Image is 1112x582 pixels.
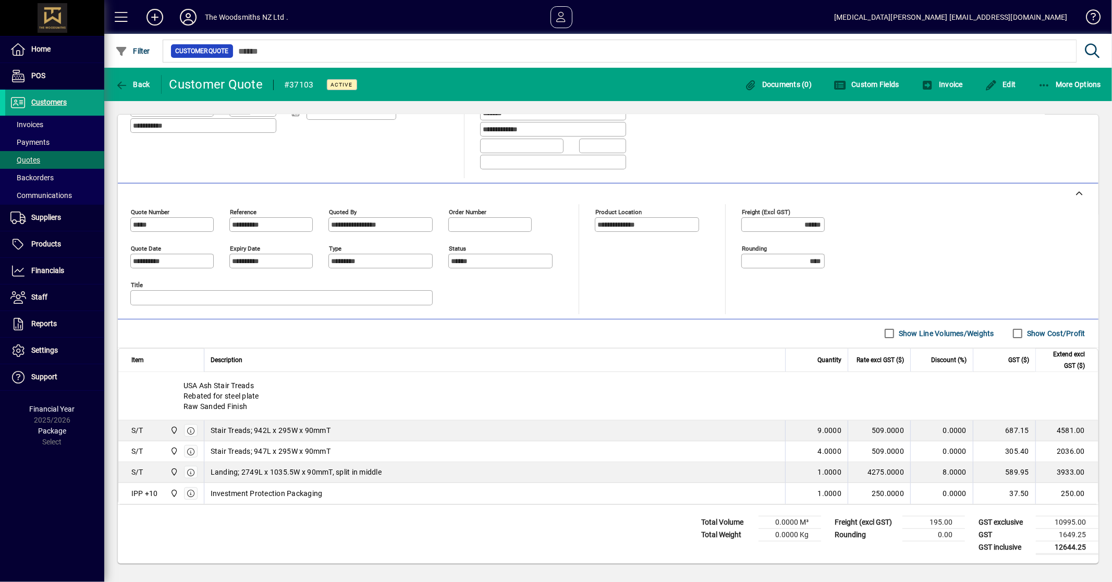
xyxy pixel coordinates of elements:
span: Reports [31,319,57,328]
mat-label: Title [131,281,143,288]
a: Reports [5,311,104,337]
div: Customer Quote [169,76,263,93]
span: Rate excl GST ($) [857,354,904,366]
div: 4275.0000 [854,467,904,477]
mat-label: Expiry date [230,244,260,252]
div: 250.0000 [854,488,904,499]
mat-label: Type [329,244,341,252]
div: S/T [131,467,143,477]
div: 509.0000 [854,425,904,436]
span: Stair Treads; 942L x 295W x 90mmT [211,425,331,436]
div: 509.0000 [854,446,904,456]
a: Communications [5,187,104,204]
td: Total Volume [696,516,759,528]
span: Customer Quote [175,46,229,56]
td: 1649.25 [1036,528,1098,541]
td: 305.40 [973,441,1035,462]
mat-label: Order number [449,208,486,215]
td: Total Weight [696,528,759,541]
span: More Options [1038,80,1102,89]
span: 4.0000 [818,446,842,456]
a: Payments [5,133,104,151]
div: [MEDICAL_DATA][PERSON_NAME] [EMAIL_ADDRESS][DOMAIN_NAME] [834,9,1068,26]
span: Custom Fields [834,80,899,89]
span: Financials [31,266,64,275]
a: Quotes [5,151,104,169]
a: Knowledge Base [1078,2,1099,36]
td: 0.0000 [910,483,973,504]
label: Show Cost/Profit [1025,328,1085,339]
mat-label: Freight (excl GST) [742,208,790,215]
span: Support [31,373,57,381]
a: Products [5,231,104,257]
a: Settings [5,338,104,364]
td: 0.0000 [910,420,973,441]
td: 12644.25 [1036,541,1098,554]
span: Documents (0) [744,80,812,89]
td: 0.0000 M³ [759,516,821,528]
mat-label: Rounding [742,244,767,252]
span: Item [131,354,144,366]
td: 0.0000 [910,441,973,462]
button: More Options [1035,75,1104,94]
span: Settings [31,346,58,354]
span: Quantity [817,354,841,366]
span: The Woodsmiths [167,488,179,499]
td: 10995.00 [1036,516,1098,528]
a: Staff [5,284,104,311]
a: Financials [5,258,104,284]
span: Quotes [10,156,40,164]
td: 687.15 [973,420,1035,441]
td: 250.00 [1035,483,1098,504]
td: 37.50 [973,483,1035,504]
mat-label: Quoted by [329,208,357,215]
td: GST exclusive [973,516,1036,528]
span: Communications [10,191,72,200]
span: Back [115,80,150,89]
a: Support [5,364,104,390]
a: POS [5,63,104,89]
span: Products [31,240,61,248]
mat-label: Status [449,244,466,252]
div: #37103 [284,77,314,93]
span: Home [31,45,51,53]
span: Edit [985,80,1016,89]
button: Custom Fields [831,75,902,94]
td: 0.0000 Kg [759,528,821,541]
a: Suppliers [5,205,104,231]
td: GST inclusive [973,541,1036,554]
td: Freight (excl GST) [829,516,902,528]
span: Filter [115,47,150,55]
div: S/T [131,425,143,436]
span: Extend excl GST ($) [1042,349,1085,372]
mat-label: Quote number [131,208,169,215]
div: S/T [131,446,143,456]
td: Rounding [829,528,902,541]
button: Documents (0) [741,75,814,94]
td: 589.95 [973,462,1035,483]
span: Landing; 2749L x 1035.5W x 90mmT, split in middle [211,467,382,477]
span: GST ($) [1008,354,1029,366]
button: Add [138,8,172,27]
div: USA Ash Stair Treads Rebated for steel plate Raw Sanded Finish [118,372,1098,420]
td: 2036.00 [1035,441,1098,462]
td: 8.0000 [910,462,973,483]
span: Suppliers [31,213,61,221]
a: Backorders [5,169,104,187]
span: Description [211,354,242,366]
span: Invoices [10,120,43,129]
td: 195.00 [902,516,965,528]
button: Back [113,75,153,94]
span: POS [31,71,45,80]
span: 1.0000 [818,488,842,499]
span: Stair Treads; 947L x 295W x 90mmT [211,446,331,456]
span: Package [38,427,66,435]
td: 0.00 [902,528,965,541]
button: Edit [982,75,1019,94]
mat-label: Product location [595,208,642,215]
app-page-header-button: Back [104,75,162,94]
a: Home [5,36,104,63]
td: 3933.00 [1035,462,1098,483]
button: Filter [113,42,153,60]
div: The Woodsmiths NZ Ltd . [205,9,288,26]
